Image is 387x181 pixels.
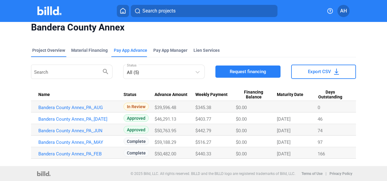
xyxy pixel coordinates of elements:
[318,116,322,122] span: 46
[340,7,347,15] span: AH
[236,151,247,157] span: $0.00
[193,47,220,53] div: Lien Services
[236,128,247,133] span: $0.00
[195,151,211,157] span: $440.33
[153,47,187,53] span: Pay App Manager
[236,90,271,100] span: Financing Balance
[31,22,356,33] span: Bandera County Annex
[124,149,149,157] span: Complete
[195,116,211,122] span: $403.77
[155,140,176,145] span: $59,188.29
[277,128,291,133] span: [DATE]
[124,103,149,110] span: In Review
[329,172,352,176] b: Privacy Policy
[277,92,303,98] span: Maturity Date
[142,7,176,15] span: Search projects
[131,172,295,176] p: © 2025 Billd, LLC. All rights reserved. BILLD and the BILLD logo are registered trademarks of Bil...
[236,105,247,110] span: $0.00
[127,70,139,75] mat-select-trigger: All (5)
[318,140,322,145] span: 97
[155,116,176,122] span: $46,291.13
[124,92,136,98] span: Status
[124,137,149,145] span: Complete
[38,151,124,157] a: Bandera County Annex_PA_FEB
[195,140,211,145] span: $516.27
[195,92,228,98] span: Weekly Payment
[318,105,320,110] span: 0
[114,47,147,53] div: Pay App Advance
[308,69,331,75] span: Export CSV
[38,105,124,110] a: Bandera County Annex_PA_AUG
[155,105,176,110] span: $39,596.48
[230,69,266,75] span: Request financing
[124,126,149,133] span: Approved
[277,116,291,122] span: [DATE]
[38,92,50,98] span: Name
[38,128,124,133] a: Bandera County Annex_PA_JUN
[326,172,326,176] p: |
[318,90,343,100] span: Days Outstanding
[38,140,124,145] a: Bandera County Annex_PA_MAY
[277,151,291,157] span: [DATE]
[155,128,176,133] span: $50,763.95
[277,140,291,145] span: [DATE]
[155,151,176,157] span: $50,482.00
[195,128,211,133] span: $442.79
[318,128,322,133] span: 74
[236,116,247,122] span: $0.00
[302,172,322,176] b: Terms of Use
[37,6,61,15] img: Billd Company Logo
[71,47,108,53] div: Material Financing
[37,171,50,176] img: logo
[236,140,247,145] span: $0.00
[124,114,149,122] span: Approved
[32,47,65,53] div: Project Overview
[318,151,325,157] span: 166
[102,68,109,75] mat-icon: search
[195,105,211,110] span: $345.38
[155,92,187,98] span: Advance Amount
[38,116,124,122] a: Bandera County Annex_PA_[DATE]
